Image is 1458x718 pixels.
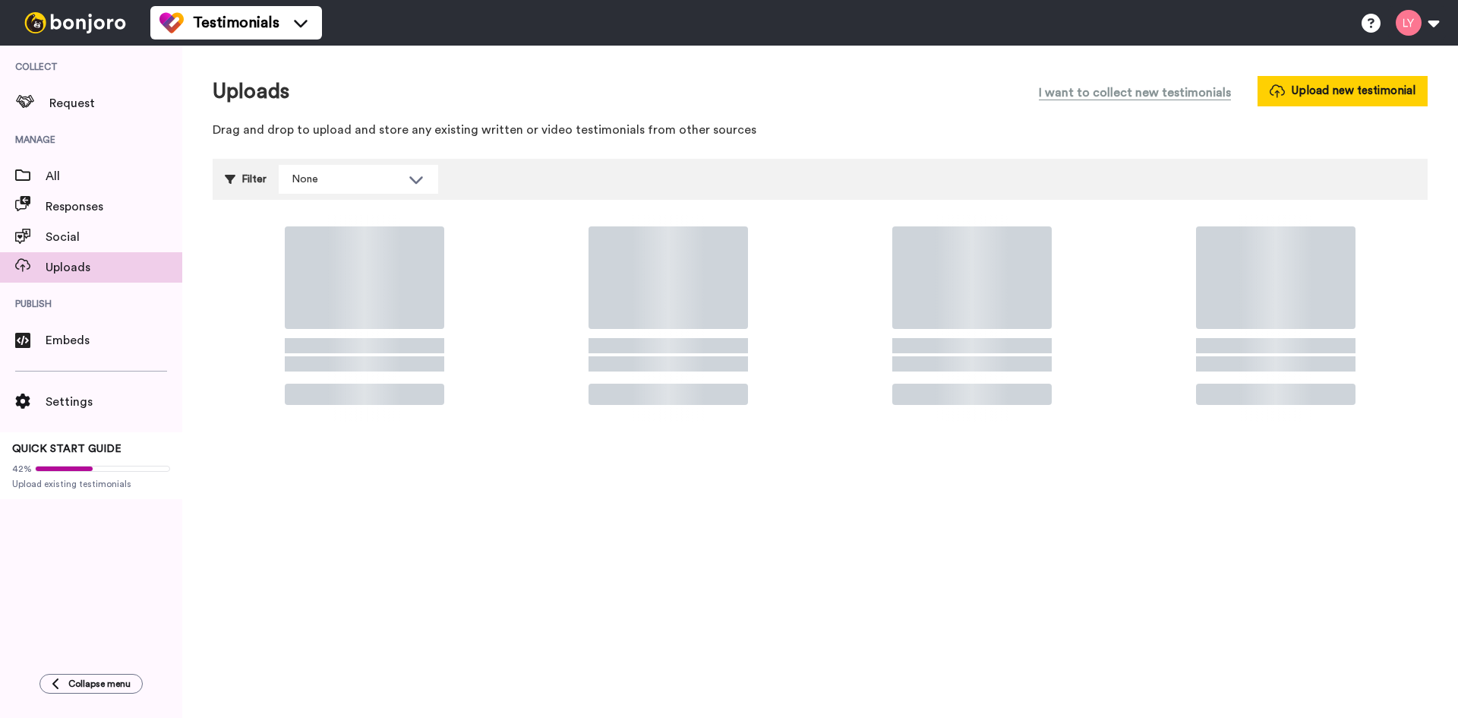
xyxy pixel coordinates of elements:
[1258,76,1428,106] button: Upload new testimonial
[12,444,121,454] span: QUICK START GUIDE
[213,122,1428,139] p: Drag and drop to upload and store any existing written or video testimonials from other sources
[46,167,182,185] span: All
[68,678,131,690] span: Collapse menu
[46,258,182,277] span: Uploads
[46,331,182,350] span: Embeds
[193,12,279,33] span: Testimonials
[1027,76,1242,106] button: I want to collect new testimonials
[159,11,184,35] img: tm-color.svg
[1039,84,1231,102] span: I want to collect new testimonials
[18,12,132,33] img: bj-logo-header-white.svg
[46,393,182,411] span: Settings
[39,674,143,694] button: Collapse menu
[213,80,289,103] h1: Uploads
[49,94,182,112] span: Request
[46,198,182,216] span: Responses
[12,463,32,475] span: 42%
[225,165,267,194] div: Filter
[12,478,170,490] span: Upload existing testimonials
[46,228,182,246] span: Social
[292,172,401,187] div: None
